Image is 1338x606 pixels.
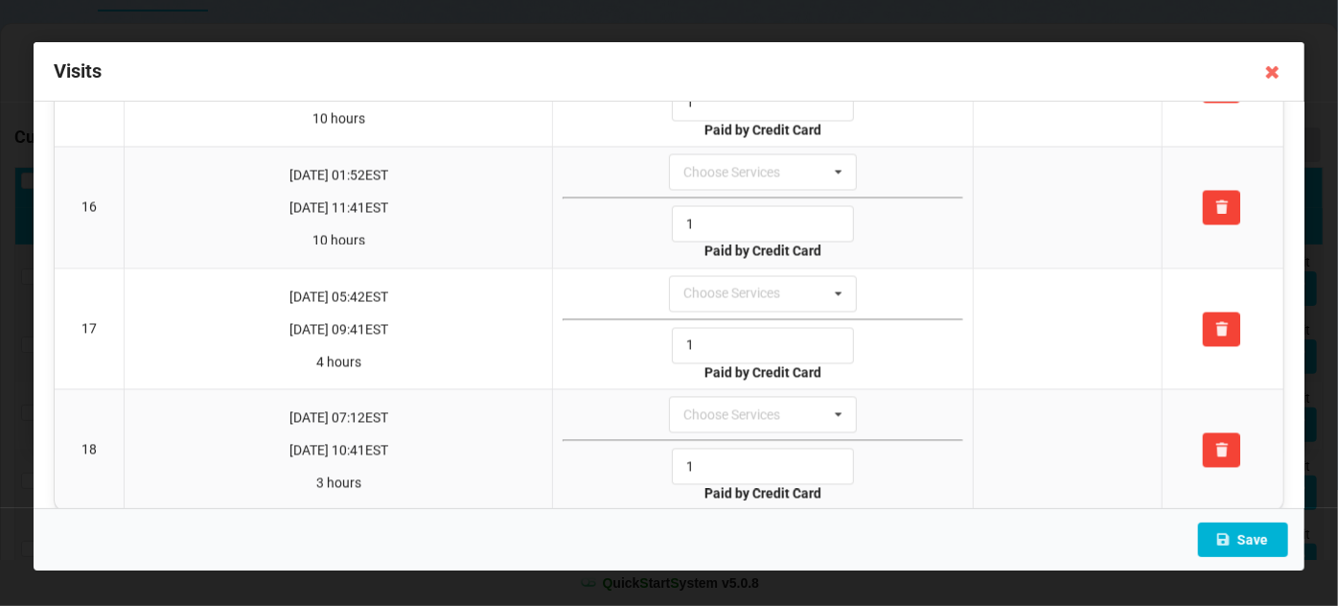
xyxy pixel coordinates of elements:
[134,441,542,460] p: [DATE] 10:41 EST
[704,486,821,501] b: Paid by Credit Card
[134,198,542,218] p: [DATE] 11:41 EST
[679,162,808,184] div: Choose Services
[134,408,542,428] p: [DATE] 07:12 EST
[672,328,854,364] input: Points
[134,231,542,250] p: 10 hours
[134,320,542,339] p: [DATE] 09:41 EST
[134,288,542,307] p: [DATE] 05:42 EST
[679,283,808,305] div: Choose Services
[704,244,821,259] b: Paid by Credit Card
[134,166,542,185] p: [DATE] 01:52 EST
[134,474,542,493] p: 3 hours
[1198,523,1288,557] button: Save
[672,85,854,122] input: Points
[55,147,124,268] td: 16
[55,389,124,511] td: 18
[672,206,854,243] input: Points
[704,123,821,138] b: Paid by Credit Card
[704,365,821,381] b: Paid by Credit Card
[34,42,1304,102] div: Visits
[672,449,854,485] input: Points
[134,353,542,372] p: 4 hours
[55,268,124,390] td: 17
[679,405,808,427] div: Choose Services
[134,109,542,128] p: 10 hours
